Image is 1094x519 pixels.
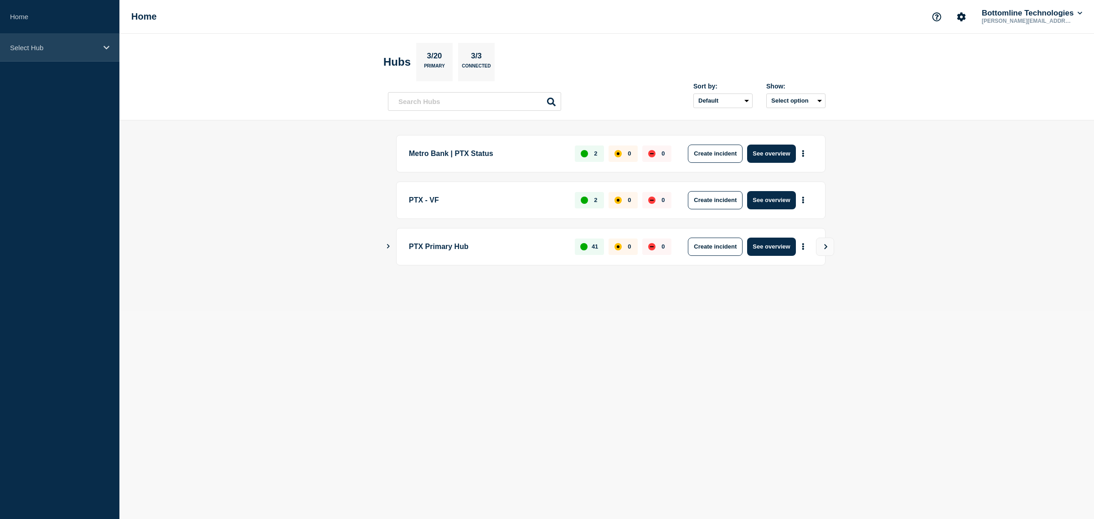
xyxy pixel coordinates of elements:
[927,7,946,26] button: Support
[628,243,631,250] p: 0
[386,243,391,250] button: Show Connected Hubs
[766,93,826,108] button: Select option
[688,191,743,209] button: Create incident
[693,93,753,108] select: Sort by
[580,243,588,250] div: up
[648,150,655,157] div: down
[10,44,98,52] p: Select Hub
[581,150,588,157] div: up
[383,56,411,68] h2: Hubs
[693,83,753,90] div: Sort by:
[409,145,564,163] p: Metro Bank | PTX Status
[581,197,588,204] div: up
[797,238,809,255] button: More actions
[594,150,597,157] p: 2
[614,197,622,204] div: affected
[980,18,1075,24] p: [PERSON_NAME][EMAIL_ADDRESS][PERSON_NAME][DOMAIN_NAME]
[592,243,598,250] p: 41
[797,192,809,208] button: More actions
[648,197,655,204] div: down
[648,243,655,250] div: down
[628,197,631,203] p: 0
[424,63,445,73] p: Primary
[409,191,564,209] p: PTX - VF
[409,238,564,256] p: PTX Primary Hub
[688,238,743,256] button: Create incident
[661,243,665,250] p: 0
[816,238,834,256] button: View
[468,52,485,63] p: 3/3
[688,145,743,163] button: Create incident
[952,7,971,26] button: Account settings
[797,145,809,162] button: More actions
[747,238,795,256] button: See overview
[614,150,622,157] div: affected
[747,191,795,209] button: See overview
[661,150,665,157] p: 0
[766,83,826,90] div: Show:
[388,92,561,111] input: Search Hubs
[614,243,622,250] div: affected
[423,52,445,63] p: 3/20
[594,197,597,203] p: 2
[462,63,490,73] p: Connected
[628,150,631,157] p: 0
[747,145,795,163] button: See overview
[980,9,1084,18] button: Bottomline Technologies
[661,197,665,203] p: 0
[131,11,157,22] h1: Home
